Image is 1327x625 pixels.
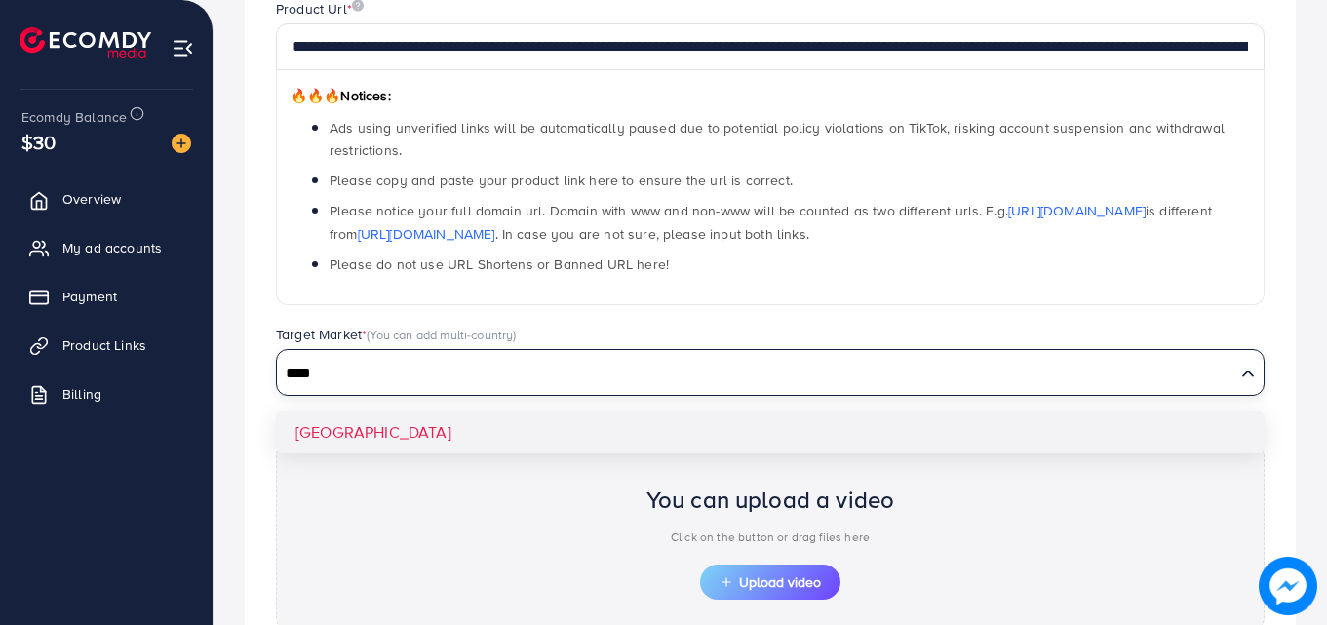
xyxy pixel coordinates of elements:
[330,201,1212,243] span: Please notice your full domain url. Domain with www and non-www will be counted as two different ...
[291,86,340,105] span: 🔥🔥🔥
[172,134,191,153] img: image
[62,287,117,306] span: Payment
[276,411,1265,453] li: [GEOGRAPHIC_DATA]
[15,326,198,365] a: Product Links
[62,335,146,355] span: Product Links
[21,107,127,127] span: Ecomdy Balance
[720,575,821,589] span: Upload video
[279,359,1233,389] input: Search for option
[646,486,895,514] h2: You can upload a video
[700,565,840,600] button: Upload video
[62,384,101,404] span: Billing
[276,349,1265,396] div: Search for option
[62,189,121,209] span: Overview
[15,277,198,316] a: Payment
[1259,557,1317,615] img: image
[358,224,495,244] a: [URL][DOMAIN_NAME]
[15,179,198,218] a: Overview
[21,128,56,156] span: $30
[276,325,517,344] label: Target Market
[172,37,194,59] img: menu
[62,238,162,257] span: My ad accounts
[330,254,669,274] span: Please do not use URL Shortens or Banned URL here!
[1008,201,1146,220] a: [URL][DOMAIN_NAME]
[15,374,198,413] a: Billing
[367,326,516,343] span: (You can add multi-country)
[330,171,793,190] span: Please copy and paste your product link here to ensure the url is correct.
[20,27,151,58] img: logo
[291,86,391,105] span: Notices:
[646,526,895,549] p: Click on the button or drag files here
[330,118,1225,160] span: Ads using unverified links will be automatically paused due to potential policy violations on Tik...
[15,228,198,267] a: My ad accounts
